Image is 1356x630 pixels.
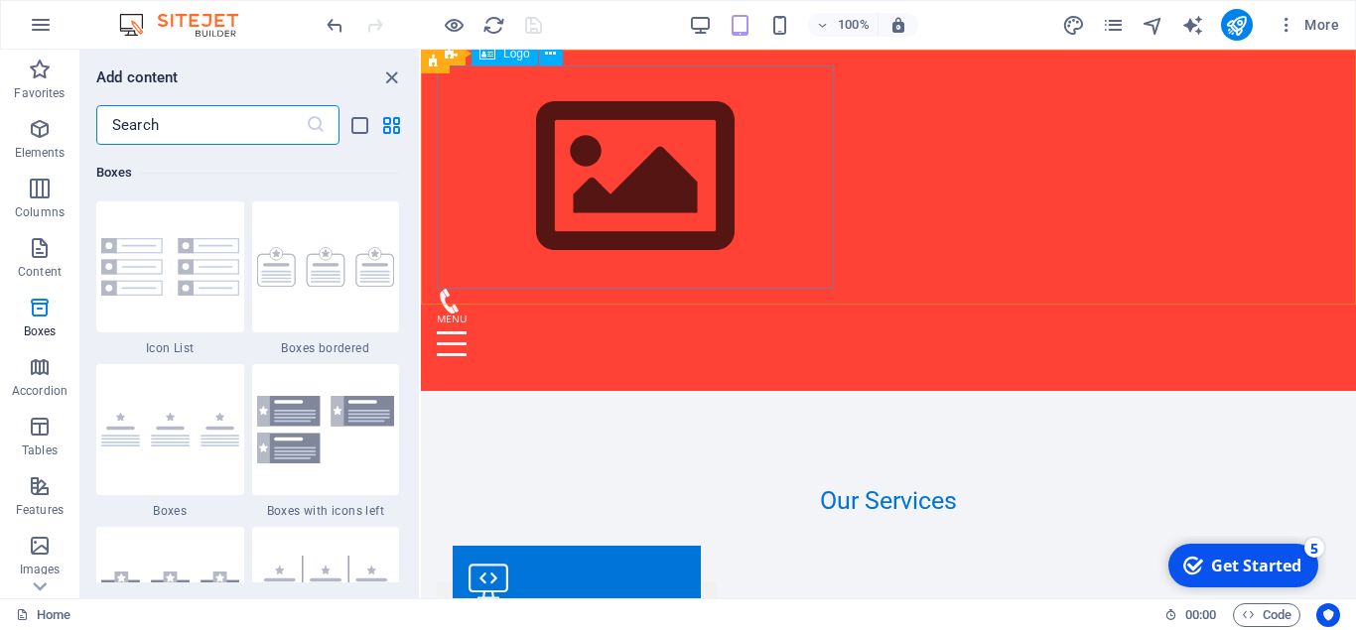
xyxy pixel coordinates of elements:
i: Design (Ctrl+Alt+Y) [1062,14,1085,37]
img: boxes.svg [101,413,239,447]
p: Columns [15,204,65,220]
span: Boxes bordered [252,340,400,356]
button: reload [481,13,505,37]
i: Reload page [482,14,505,37]
i: On resize automatically adjust zoom level to fit chosen device. [889,16,907,34]
button: grid-view [379,113,403,137]
p: Features [16,502,64,518]
span: More [1277,15,1339,35]
a: Click to cancel selection. Double-click to open Pages [16,603,70,627]
p: Boxes [24,323,57,339]
button: pages [1102,13,1126,37]
p: Favorites [14,85,65,101]
img: boxes-with-icons-outside.svg [101,571,239,613]
img: Group16.svg [101,238,239,296]
input: Search [96,105,306,145]
div: Boxes bordered [252,201,400,356]
button: Usercentrics [1316,603,1340,627]
button: text_generator [1181,13,1205,37]
span: Logo [503,48,530,60]
h6: Session time [1164,603,1217,627]
button: close panel [379,65,403,89]
button: undo [323,13,346,37]
p: Content [18,264,62,280]
button: Code [1233,603,1300,627]
span: 00 00 [1185,603,1216,627]
p: Tables [22,442,58,458]
img: Editor Logo [114,13,263,37]
img: boxes.grid.svg [257,556,395,629]
div: Get Started 5 items remaining, 0% complete [11,8,161,52]
span: : [1199,607,1202,622]
span: Code [1242,603,1291,627]
button: 100% [808,13,879,37]
p: Images [20,562,61,577]
span: Boxes [96,503,244,519]
button: list-view [347,113,371,137]
span: Icon List [96,340,244,356]
button: publish [1221,9,1253,41]
div: Get Started [54,19,144,41]
img: boxes-bordered.svg [257,247,395,287]
h6: 100% [838,13,870,37]
div: 5 [147,2,167,22]
span: Boxes with icons left [252,503,400,519]
img: boxes-with-icon-left.svg [257,396,395,462]
p: Elements [15,145,66,161]
h6: Add content [96,65,179,89]
div: Icon List [96,201,244,356]
button: design [1062,13,1086,37]
button: More [1269,9,1347,41]
i: Publish [1225,14,1248,37]
p: Accordion [12,383,68,399]
div: Boxes [96,364,244,519]
h6: Boxes [96,161,399,185]
div: Boxes with icons left [252,364,400,519]
button: navigator [1142,13,1165,37]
